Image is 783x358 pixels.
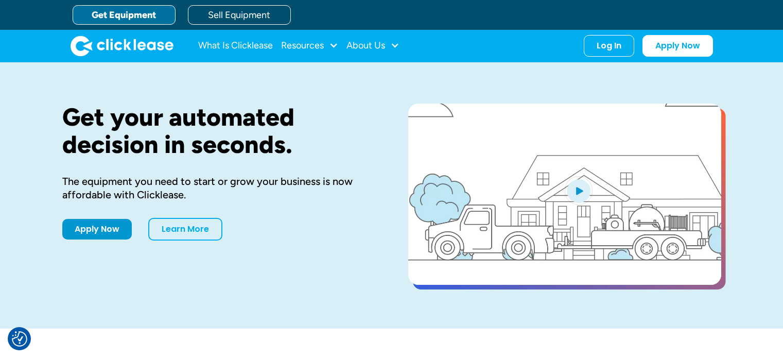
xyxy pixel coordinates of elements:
[71,36,173,56] a: home
[346,36,399,56] div: About Us
[642,35,713,57] a: Apply Now
[71,36,173,56] img: Clicklease logo
[198,36,273,56] a: What Is Clicklease
[597,41,621,51] div: Log In
[281,36,338,56] div: Resources
[62,104,375,158] h1: Get your automated decision in seconds.
[73,5,176,25] a: Get Equipment
[565,176,593,205] img: Blue play button logo on a light blue circular background
[12,331,27,347] button: Consent Preferences
[188,5,291,25] a: Sell Equipment
[148,218,222,241] a: Learn More
[12,331,27,347] img: Revisit consent button
[62,175,375,201] div: The equipment you need to start or grow your business is now affordable with Clicklease.
[408,104,721,285] a: open lightbox
[62,219,132,240] a: Apply Now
